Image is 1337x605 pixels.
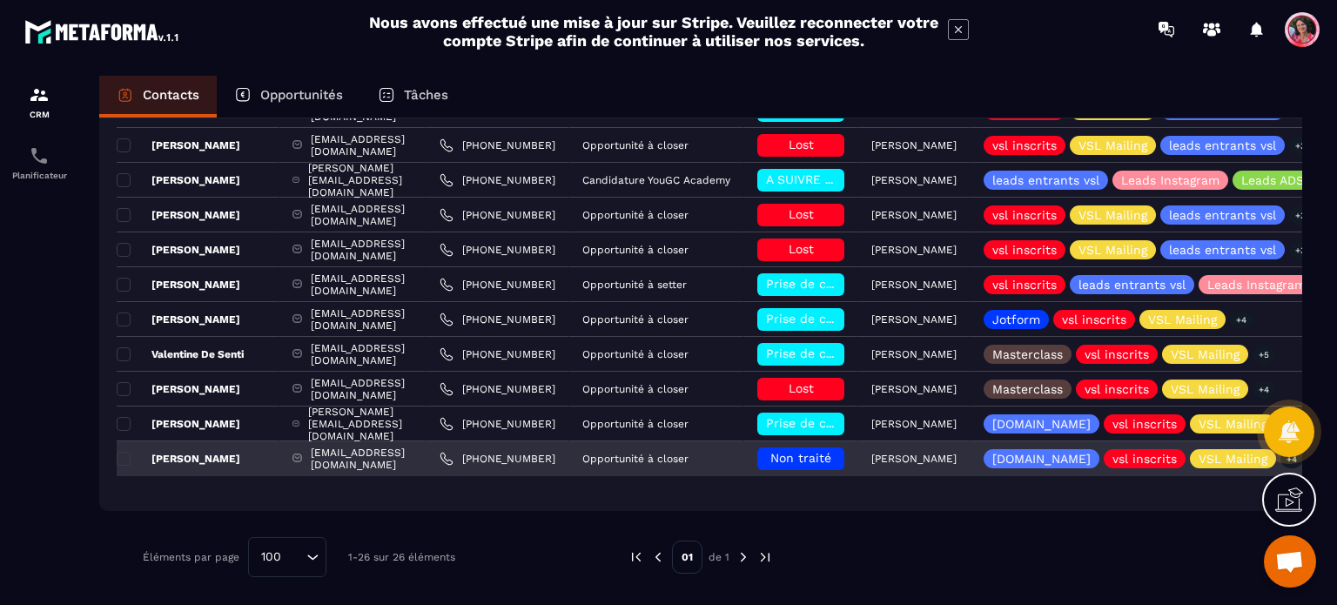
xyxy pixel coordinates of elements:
p: Masterclass [992,383,1063,395]
p: +4 [1230,311,1253,329]
img: prev [628,549,644,565]
p: VSL Mailing [1078,139,1147,151]
p: [DOMAIN_NAME] [992,418,1091,430]
a: [PHONE_NUMBER] [440,278,555,292]
p: [PERSON_NAME] [117,138,240,152]
p: Leads ADS [1241,174,1304,186]
p: leads entrants vsl [1169,209,1276,221]
p: 1-26 sur 26 éléments [348,551,455,563]
p: [PERSON_NAME] [117,452,240,466]
p: 01 [672,541,702,574]
p: Planificateur [4,171,74,180]
h2: Nous avons effectué une mise à jour sur Stripe. Veuillez reconnecter votre compte Stripe afin de ... [368,13,939,50]
p: [DOMAIN_NAME] [992,453,1091,465]
p: VSL Mailing [1199,453,1267,465]
p: [PERSON_NAME] [871,453,957,465]
p: vsl inscrits [992,279,1057,291]
p: [PERSON_NAME] [871,174,957,186]
span: Prise de contact effectuée [766,346,927,360]
span: 100 [255,548,287,567]
p: Opportunité à closer [582,209,689,221]
span: Prise de contact effectuée [766,312,927,326]
p: Opportunité à closer [582,418,689,430]
p: [PERSON_NAME] [117,313,240,326]
a: Opportunités [217,76,360,118]
span: Lost [789,207,814,221]
img: prev [650,549,666,565]
p: +5 [1253,346,1275,364]
p: [PERSON_NAME] [871,348,957,360]
img: next [736,549,751,565]
a: [PHONE_NUMBER] [440,208,555,222]
p: Tâches [404,87,448,103]
p: +3 [1289,241,1312,259]
p: [PERSON_NAME] [871,313,957,326]
p: [PERSON_NAME] [117,278,240,292]
p: +4 [1253,380,1275,399]
p: [PERSON_NAME] [117,382,240,396]
p: [PERSON_NAME] [871,209,957,221]
p: [PERSON_NAME] [871,418,957,430]
p: vsl inscrits [1112,453,1177,465]
p: Opportunité à closer [582,313,689,326]
p: leads entrants vsl [1078,279,1186,291]
p: [PERSON_NAME] [871,244,957,256]
p: CRM [4,110,74,119]
p: [PERSON_NAME] [117,417,240,431]
span: Prise de contact effectuée [766,416,927,430]
p: [PERSON_NAME] [871,383,957,395]
p: Masterclass [992,348,1063,360]
a: [PHONE_NUMBER] [440,452,555,466]
p: leads entrants vsl [1169,244,1276,256]
p: Candidature YouGC Academy [582,174,730,186]
p: de 1 [709,550,729,564]
p: Contacts [143,87,199,103]
a: [PHONE_NUMBER] [440,417,555,431]
span: A SUIVRE ⏳ [766,172,840,186]
a: [PHONE_NUMBER] [440,347,555,361]
span: Lost [789,138,814,151]
p: vsl inscrits [1085,348,1149,360]
p: [PERSON_NAME] [117,173,240,187]
p: vsl inscrits [1062,313,1126,326]
img: scheduler [29,145,50,166]
p: leads entrants vsl [1169,139,1276,151]
p: +3 [1289,137,1312,155]
span: Non traité [770,451,831,465]
p: VSL Mailing [1078,209,1147,221]
p: Opportunité à closer [582,383,689,395]
a: formationformationCRM [4,71,74,132]
p: Jotform [992,313,1040,326]
p: Opportunité à closer [582,244,689,256]
a: [PHONE_NUMBER] [440,173,555,187]
a: [PHONE_NUMBER] [440,382,555,396]
p: [PERSON_NAME] [871,139,957,151]
p: Leads Instagram [1121,174,1219,186]
p: VSL Mailing [1078,244,1147,256]
p: [PERSON_NAME] [117,208,240,222]
a: schedulerschedulerPlanificateur [4,132,74,193]
p: Opportunité à closer [582,348,689,360]
a: [PHONE_NUMBER] [440,243,555,257]
p: [PERSON_NAME] [871,279,957,291]
p: Opportunité à closer [582,453,689,465]
input: Search for option [287,548,302,567]
p: vsl inscrits [992,139,1057,151]
a: Tâches [360,76,466,118]
div: Search for option [248,537,326,577]
span: Lost [789,242,814,256]
img: formation [29,84,50,105]
a: [PHONE_NUMBER] [440,313,555,326]
p: vsl inscrits [992,209,1057,221]
p: VSL Mailing [1171,383,1240,395]
p: Opportunité à setter [582,279,687,291]
p: Valentine De Senti [117,347,244,361]
p: [PERSON_NAME] [117,243,240,257]
p: VSL Mailing [1148,313,1217,326]
div: Ouvrir le chat [1264,535,1316,588]
p: Opportunités [260,87,343,103]
p: VSL Mailing [1199,418,1267,430]
p: vsl inscrits [1112,418,1177,430]
p: Leads Instagram [1207,279,1306,291]
p: +3 [1289,206,1312,225]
